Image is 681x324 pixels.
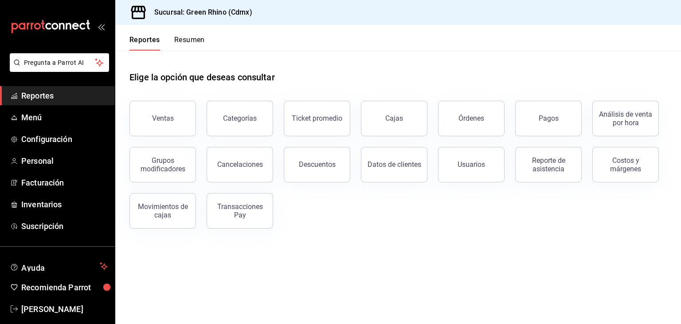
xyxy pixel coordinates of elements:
[292,114,342,122] div: Ticket promedio
[361,101,427,136] a: Cajas
[21,155,108,167] span: Personal
[152,114,174,122] div: Ventas
[592,147,659,182] button: Costos y márgenes
[21,111,108,123] span: Menú
[21,133,108,145] span: Configuración
[129,147,196,182] button: Grupos modificadores
[515,101,582,136] button: Pagos
[135,156,190,173] div: Grupos modificadores
[24,58,95,67] span: Pregunta a Parrot AI
[521,156,576,173] div: Reporte de asistencia
[21,303,108,315] span: [PERSON_NAME]
[438,101,505,136] button: Órdenes
[21,281,108,293] span: Recomienda Parrot
[129,193,196,229] button: Movimientos de cajas
[207,101,273,136] button: Categorías
[6,64,109,74] a: Pregunta a Parrot AI
[284,147,350,182] button: Descuentos
[174,36,205,51] button: Resumen
[385,113,403,124] div: Cajas
[21,261,96,272] span: Ayuda
[539,114,559,122] div: Pagos
[223,114,257,122] div: Categorías
[207,147,273,182] button: Cancelaciones
[129,36,160,51] button: Reportes
[458,160,485,169] div: Usuarios
[207,193,273,229] button: Transacciones Pay
[129,71,275,84] h1: Elige la opción que deseas consultar
[299,160,336,169] div: Descuentos
[21,198,108,210] span: Inventarios
[368,160,421,169] div: Datos de clientes
[129,36,205,51] div: navigation tabs
[598,110,653,127] div: Análisis de venta por hora
[458,114,484,122] div: Órdenes
[515,147,582,182] button: Reporte de asistencia
[361,147,427,182] button: Datos de clientes
[98,23,105,30] button: open_drawer_menu
[129,101,196,136] button: Ventas
[438,147,505,182] button: Usuarios
[21,220,108,232] span: Suscripción
[592,101,659,136] button: Análisis de venta por hora
[10,53,109,72] button: Pregunta a Parrot AI
[147,7,252,18] h3: Sucursal: Green Rhino (Cdmx)
[21,177,108,189] span: Facturación
[212,202,267,219] div: Transacciones Pay
[135,202,190,219] div: Movimientos de cajas
[284,101,350,136] button: Ticket promedio
[217,160,263,169] div: Cancelaciones
[21,90,108,102] span: Reportes
[598,156,653,173] div: Costos y márgenes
